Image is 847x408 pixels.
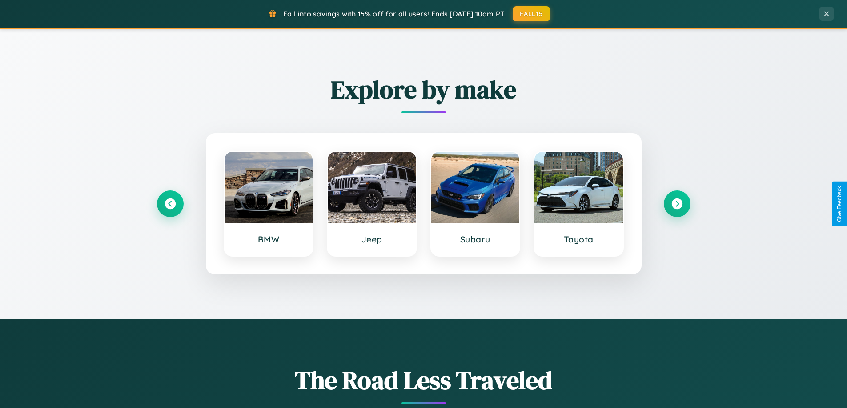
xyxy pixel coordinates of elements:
h3: BMW [233,234,304,245]
span: Fall into savings with 15% off for all users! Ends [DATE] 10am PT. [283,9,506,18]
button: FALL15 [513,6,550,21]
h3: Subaru [440,234,511,245]
h2: Explore by make [157,72,690,107]
div: Give Feedback [836,186,843,222]
h1: The Road Less Traveled [157,363,690,397]
h3: Jeep [337,234,407,245]
h3: Toyota [543,234,614,245]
